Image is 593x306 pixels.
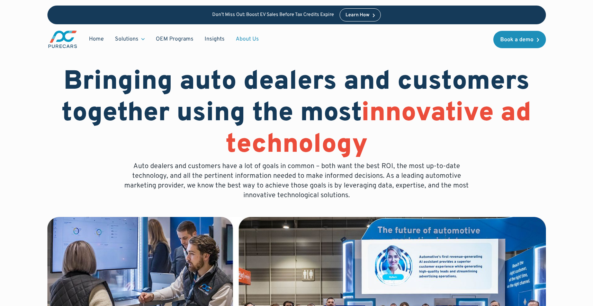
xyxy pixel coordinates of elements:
[109,33,150,46] div: Solutions
[226,97,532,162] span: innovative ad technology
[83,33,109,46] a: Home
[340,8,381,21] a: Learn How
[115,35,138,43] div: Solutions
[150,33,199,46] a: OEM Programs
[47,30,78,49] img: purecars logo
[493,31,546,48] a: Book a demo
[47,30,78,49] a: main
[199,33,230,46] a: Insights
[47,67,546,161] h1: Bringing auto dealers and customers together using the most
[345,13,369,18] div: Learn How
[230,33,264,46] a: About Us
[500,37,533,43] div: Book a demo
[212,12,334,18] p: Don’t Miss Out: Boost EV Sales Before Tax Credits Expire
[119,161,474,200] p: Auto dealers and customers have a lot of goals in common – both want the best ROI, the most up-to...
